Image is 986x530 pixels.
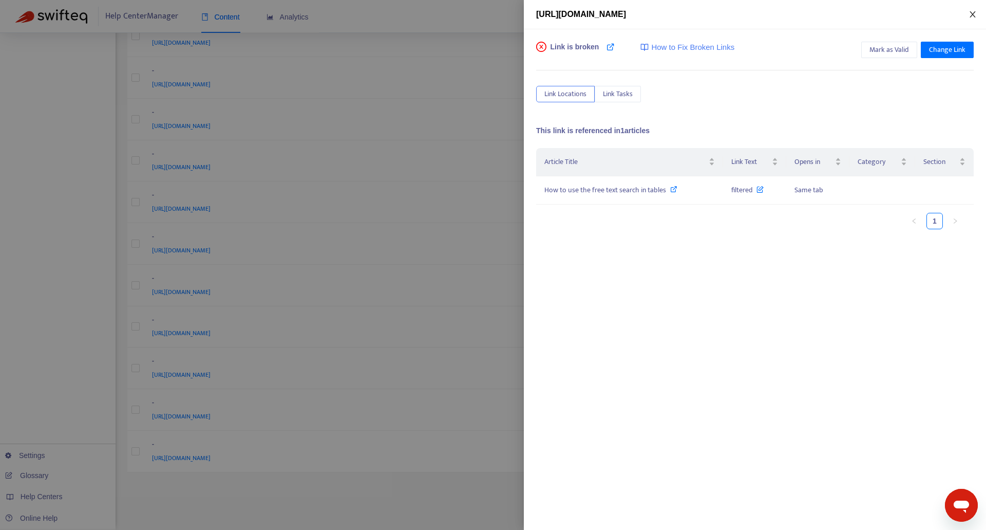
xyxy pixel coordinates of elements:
span: Article Title [544,156,707,168]
th: Category [849,148,915,176]
th: Section [915,148,974,176]
span: Link Text [731,156,770,168]
li: Previous Page [906,213,922,229]
span: [URL][DOMAIN_NAME] [536,10,626,19]
span: Link Tasks [603,88,633,100]
span: How to Fix Broken Links [651,42,734,53]
span: close-circle [536,42,546,52]
span: filtered [731,184,764,196]
span: Link is broken [551,42,599,62]
th: Link Text [723,148,786,176]
span: Category [858,156,899,168]
button: left [906,213,922,229]
iframe: Schaltfläche zum Öffnen des Messaging-Fensters [945,489,978,522]
button: Link Locations [536,86,595,102]
span: Link Locations [544,88,586,100]
span: Change Link [929,44,965,56]
span: Section [923,156,957,168]
button: Change Link [921,42,974,58]
span: How to use the free text search in tables [544,184,666,196]
button: right [947,213,963,229]
button: Close [965,10,980,20]
span: Same tab [794,184,823,196]
span: Mark as Valid [869,44,909,56]
th: Opens in [786,148,849,176]
span: close [969,10,977,19]
th: Article Title [536,148,723,176]
img: image-link [640,43,649,51]
span: This link is referenced in 1 articles [536,126,650,135]
li: Next Page [947,213,963,229]
span: right [952,218,958,224]
button: Mark as Valid [861,42,917,58]
span: left [911,218,917,224]
a: 1 [927,213,942,229]
span: Opens in [794,156,833,168]
button: Link Tasks [595,86,641,102]
a: How to Fix Broken Links [640,42,734,53]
